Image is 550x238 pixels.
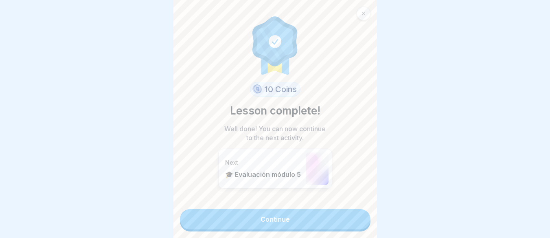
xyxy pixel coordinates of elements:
[180,209,370,229] a: Continue
[250,82,300,97] div: 10 Coins
[230,103,320,119] p: Lesson complete!
[225,159,302,166] p: Next
[248,14,302,75] img: completion.svg
[222,124,328,142] p: Well done! You can now continue to the next activity.
[225,170,302,178] p: 🎓 Evaluación módulo 5
[251,83,263,95] img: coin.svg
